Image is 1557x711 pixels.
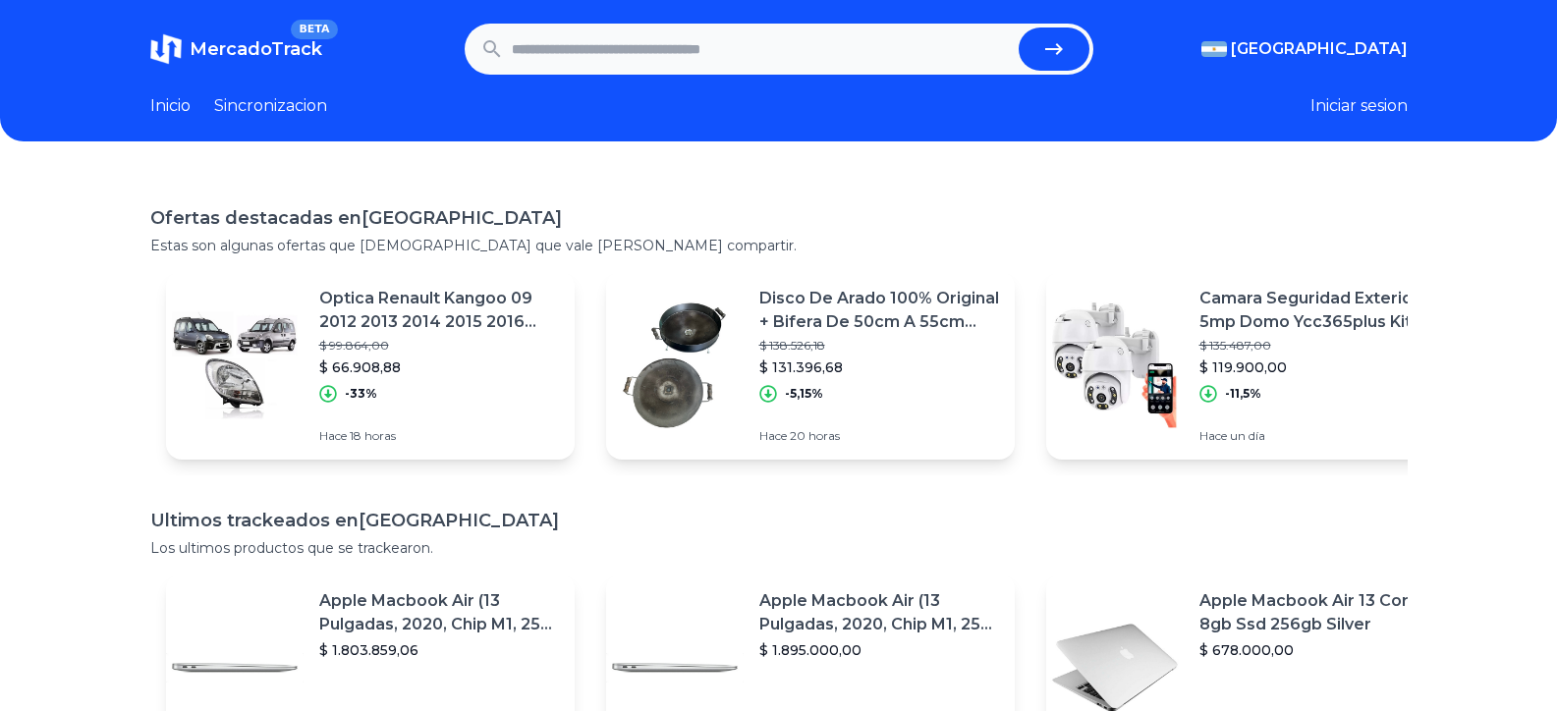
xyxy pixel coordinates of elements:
p: $ 1.803.859,06 [319,640,559,660]
p: $ 99.864,00 [319,338,559,354]
p: -11,5% [1225,386,1261,402]
p: Estas son algunas ofertas que [DEMOGRAPHIC_DATA] que vale [PERSON_NAME] compartir. [150,236,1408,255]
p: $ 138.526,18 [759,338,999,354]
button: [GEOGRAPHIC_DATA] [1201,37,1408,61]
a: Featured imageCamara Seguridad Exterior 5mp Domo Ycc365plus Kit X2 [PERSON_NAME]$ 135.487,00$ 119... [1046,271,1455,460]
a: Inicio [150,94,191,118]
p: Apple Macbook Air (13 Pulgadas, 2020, Chip M1, 256 Gb De Ssd, 8 Gb De Ram) - Plata [319,589,559,636]
a: Featured imageOptica Renault Kangoo 09 2012 2013 2014 2015 2016 2017 2018$ 99.864,00$ 66.908,88-3... [166,271,575,460]
a: Featured imageDisco De Arado 100% Original + Bifera De 50cm A 55cm Vivenza$ 138.526,18$ 131.396,6... [606,271,1015,460]
p: Apple Macbook Air (13 Pulgadas, 2020, Chip M1, 256 Gb De Ssd, 8 Gb De Ram) - Plata [759,589,999,636]
a: MercadoTrackBETA [150,33,322,65]
p: Hace un día [1199,428,1439,444]
p: $ 119.900,00 [1199,357,1439,377]
p: $ 66.908,88 [319,357,559,377]
a: Sincronizacion [214,94,327,118]
p: $ 678.000,00 [1199,640,1439,660]
p: $ 131.396,68 [759,357,999,377]
p: Camara Seguridad Exterior 5mp Domo Ycc365plus Kit X2 [PERSON_NAME] [1199,287,1439,334]
span: MercadoTrack [190,38,322,60]
button: Iniciar sesion [1310,94,1408,118]
img: Featured image [606,297,744,434]
p: Optica Renault Kangoo 09 2012 2013 2014 2015 2016 2017 2018 [319,287,559,334]
img: MercadoTrack [150,33,182,65]
h1: Ultimos trackeados en [GEOGRAPHIC_DATA] [150,507,1408,534]
p: -33% [345,386,377,402]
span: BETA [291,20,337,39]
p: Apple Macbook Air 13 Core I5 8gb Ssd 256gb Silver [1199,589,1439,636]
p: $ 135.487,00 [1199,338,1439,354]
span: [GEOGRAPHIC_DATA] [1231,37,1408,61]
p: Los ultimos productos que se trackearon. [150,538,1408,558]
p: Hace 20 horas [759,428,999,444]
h1: Ofertas destacadas en [GEOGRAPHIC_DATA] [150,204,1408,232]
p: -5,15% [785,386,823,402]
p: Hace 18 horas [319,428,559,444]
img: Featured image [1046,297,1184,434]
p: Disco De Arado 100% Original + Bifera De 50cm A 55cm Vivenza [759,287,999,334]
img: Featured image [166,297,304,434]
p: $ 1.895.000,00 [759,640,999,660]
img: Argentina [1201,41,1227,57]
